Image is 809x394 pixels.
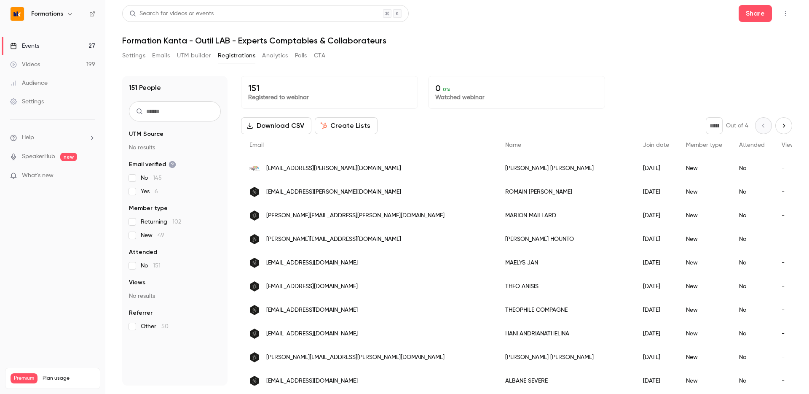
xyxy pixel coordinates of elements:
[497,369,635,393] div: ALBANE SEVERE
[266,353,445,362] span: [PERSON_NAME][EMAIL_ADDRESS][PERSON_NAME][DOMAIN_NAME]
[266,164,401,173] span: [EMAIL_ADDRESS][PERSON_NAME][DOMAIN_NAME]
[153,263,161,269] span: 151
[678,251,731,275] div: New
[11,7,24,21] img: Formations
[141,262,161,270] span: No
[635,157,678,180] div: [DATE]
[129,309,153,317] span: Referrer
[731,157,773,180] div: No
[775,117,792,134] button: Next page
[10,60,40,69] div: Videos
[129,83,161,93] h1: 151 People
[249,352,260,362] img: secob.fr
[155,189,158,194] span: 6
[266,259,358,267] span: [EMAIL_ADDRESS][DOMAIN_NAME]
[177,49,211,62] button: UTM builder
[43,375,95,382] span: Plan usage
[158,232,164,238] span: 49
[635,345,678,369] div: [DATE]
[10,79,48,87] div: Audience
[129,278,145,287] span: Views
[678,298,731,322] div: New
[773,157,806,180] div: -
[643,142,669,148] span: Join date
[141,218,181,226] span: Returning
[31,10,63,18] h6: Formations
[315,117,378,134] button: Create Lists
[731,251,773,275] div: No
[435,83,598,93] p: 0
[249,281,260,291] img: secob.fr
[85,172,95,180] iframe: Noticeable Trigger
[726,121,748,130] p: Out of 4
[129,292,221,300] p: No results
[678,180,731,204] div: New
[497,298,635,322] div: THEOPHILE COMPAGNE
[678,345,731,369] div: New
[266,329,358,338] span: [EMAIL_ADDRESS][DOMAIN_NAME]
[773,227,806,251] div: -
[678,275,731,298] div: New
[773,204,806,227] div: -
[129,248,157,256] span: Attended
[266,377,358,386] span: [EMAIL_ADDRESS][DOMAIN_NAME]
[773,275,806,298] div: -
[739,5,772,22] button: Share
[678,204,731,227] div: New
[129,143,221,152] p: No results
[497,227,635,251] div: [PERSON_NAME] HOUNTO
[782,142,797,148] span: Views
[731,275,773,298] div: No
[248,83,411,93] p: 151
[152,49,170,62] button: Emails
[129,204,168,213] span: Member type
[141,187,158,196] span: Yes
[505,142,521,148] span: Name
[22,171,54,180] span: What's new
[249,210,260,221] img: secob.fr
[731,298,773,322] div: No
[773,298,806,322] div: -
[635,204,678,227] div: [DATE]
[122,35,792,46] h1: Formation Kanta - Outil LAB - Experts Comptables & Collaborateurs
[435,93,598,102] p: Watched webinar
[249,329,260,339] img: secob.fr
[249,376,260,386] img: secob.fr
[635,369,678,393] div: [DATE]
[10,42,39,50] div: Events
[678,322,731,345] div: New
[129,9,214,18] div: Search for videos or events
[635,180,678,204] div: [DATE]
[635,322,678,345] div: [DATE]
[161,324,169,329] span: 50
[22,133,34,142] span: Help
[443,86,450,92] span: 0 %
[731,345,773,369] div: No
[241,117,311,134] button: Download CSV
[60,153,77,161] span: new
[141,231,164,240] span: New
[129,130,163,138] span: UTM Source
[497,322,635,345] div: HANI ANDRIANATHELINA
[773,322,806,345] div: -
[497,204,635,227] div: MARION MAILLARD
[129,130,221,331] section: facet-groups
[153,175,162,181] span: 145
[731,180,773,204] div: No
[773,345,806,369] div: -
[773,251,806,275] div: -
[497,180,635,204] div: ROMAIN [PERSON_NAME]
[141,174,162,182] span: No
[678,157,731,180] div: New
[266,188,401,197] span: [EMAIL_ADDRESS][PERSON_NAME][DOMAIN_NAME]
[10,133,95,142] li: help-dropdown-opener
[266,235,401,244] span: [PERSON_NAME][EMAIL_ADDRESS][DOMAIN_NAME]
[686,142,722,148] span: Member type
[22,152,55,161] a: SpeakerHub
[10,97,44,106] div: Settings
[249,234,260,244] img: secob.fr
[635,227,678,251] div: [DATE]
[262,49,288,62] button: Analytics
[11,373,38,383] span: Premium
[248,93,411,102] p: Registered to webinar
